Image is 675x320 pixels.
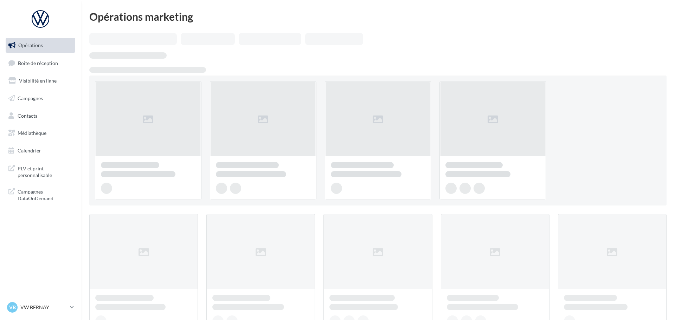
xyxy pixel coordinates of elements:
span: Campagnes [18,95,43,101]
span: Contacts [18,112,37,118]
a: Visibilité en ligne [4,73,77,88]
a: Campagnes [4,91,77,106]
span: Opérations [18,42,43,48]
a: Opérations [4,38,77,53]
a: Calendrier [4,143,77,158]
span: VB [9,304,16,311]
a: Médiathèque [4,126,77,141]
div: Opérations marketing [89,11,667,22]
a: Contacts [4,109,77,123]
a: Boîte de réception [4,55,77,71]
a: Campagnes DataOnDemand [4,184,77,205]
p: VW BERNAY [20,304,67,311]
a: PLV et print personnalisable [4,161,77,182]
span: PLV et print personnalisable [18,164,72,179]
span: Boîte de réception [18,60,58,66]
span: Médiathèque [18,130,46,136]
span: Visibilité en ligne [19,78,57,84]
span: Campagnes DataOnDemand [18,187,72,202]
span: Calendrier [18,148,41,154]
a: VB VW BERNAY [6,301,75,314]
